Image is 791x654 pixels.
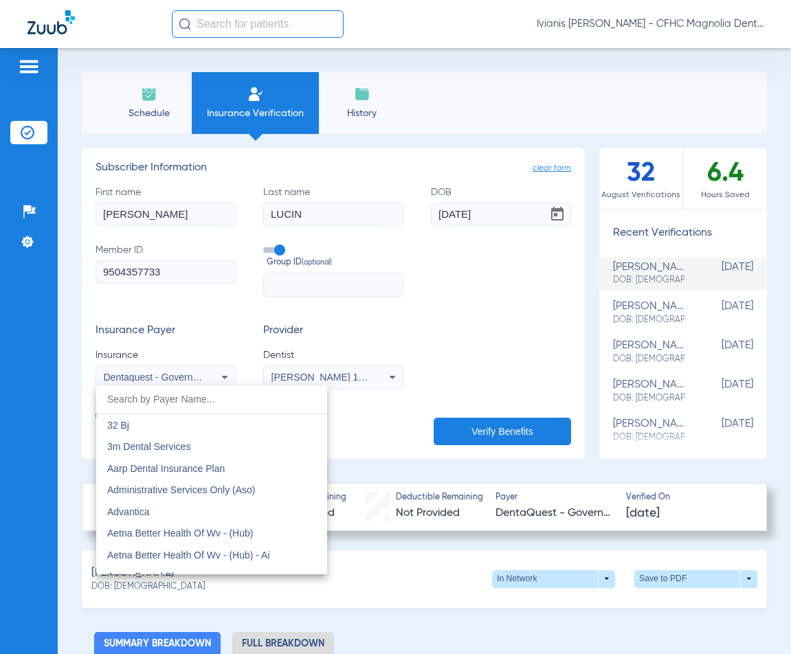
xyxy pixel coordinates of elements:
iframe: Chat Widget [722,588,791,654]
span: Aetna Better Health Of Wv - (Hub) - Ai [107,550,270,561]
span: 3m Dental Services [107,441,190,452]
span: 32 Bj [107,420,129,431]
span: Advantica [107,506,149,517]
span: Aetna Better Health Of Wv - (Hub) [107,528,253,539]
span: Administrative Services Only (Aso) [107,484,256,495]
input: dropdown search [96,385,327,414]
span: Aarp Dental Insurance Plan [107,463,225,474]
span: Aetna Dental Plans [107,571,190,582]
